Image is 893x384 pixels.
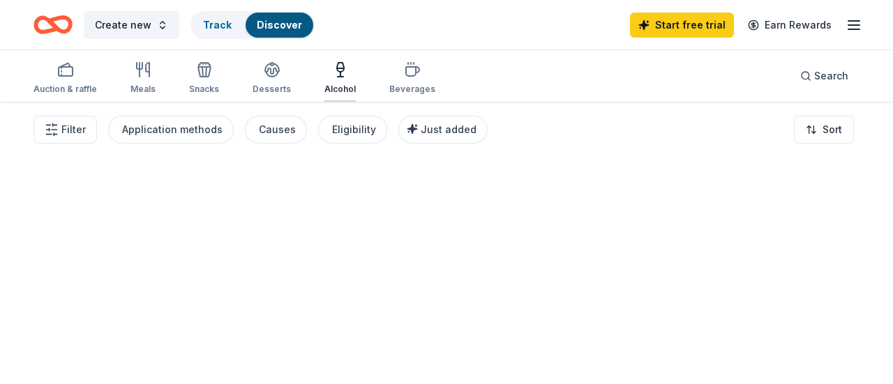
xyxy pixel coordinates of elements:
span: Just added [421,123,476,135]
button: Beverages [389,56,435,102]
div: Meals [130,84,156,95]
div: Snacks [189,84,219,95]
button: Search [789,62,860,90]
span: Sort [823,121,842,138]
button: Auction & raffle [33,56,97,102]
button: Sort [794,116,854,144]
div: Application methods [122,121,223,138]
button: Causes [245,116,307,144]
div: Causes [259,121,296,138]
button: Application methods [108,116,234,144]
div: Eligibility [332,121,376,138]
button: Just added [398,116,488,144]
button: Create new [84,11,179,39]
span: Filter [61,121,86,138]
button: Eligibility [318,116,387,144]
button: Desserts [253,56,291,102]
a: Home [33,8,73,41]
button: Snacks [189,56,219,102]
a: Start free trial [630,13,734,38]
span: Create new [95,17,151,33]
div: Alcohol [324,84,356,95]
div: Desserts [253,84,291,95]
button: TrackDiscover [190,11,315,39]
button: Alcohol [324,56,356,102]
button: Filter [33,116,97,144]
div: Beverages [389,84,435,95]
a: Track [203,19,232,31]
button: Meals [130,56,156,102]
div: Auction & raffle [33,84,97,95]
a: Discover [257,19,302,31]
a: Earn Rewards [740,13,840,38]
span: Search [814,68,848,84]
